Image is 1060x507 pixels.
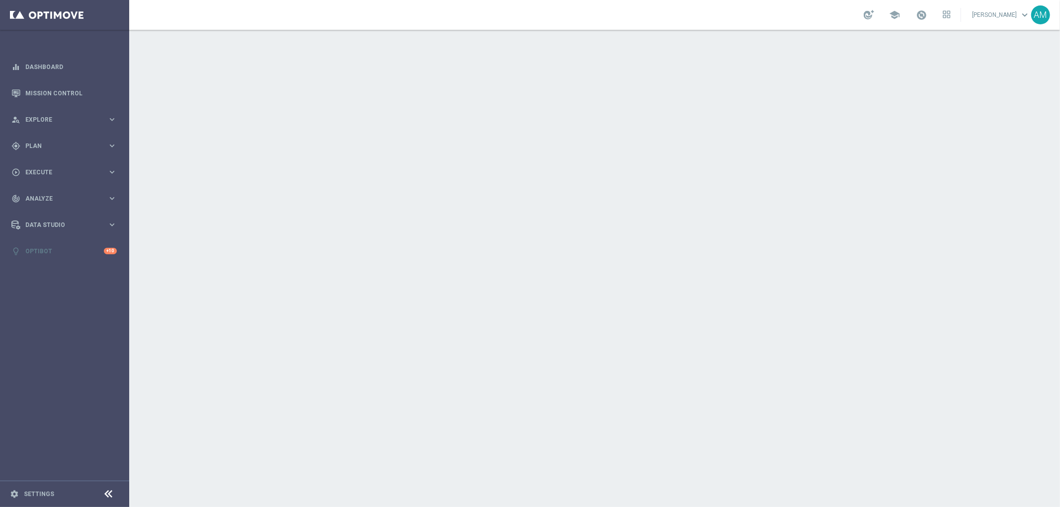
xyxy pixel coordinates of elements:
[25,54,117,80] a: Dashboard
[104,248,117,254] div: +10
[11,89,117,97] button: Mission Control
[11,168,20,177] i: play_circle_outline
[11,194,107,203] div: Analyze
[25,169,107,175] span: Execute
[107,220,117,229] i: keyboard_arrow_right
[889,9,900,20] span: school
[107,194,117,203] i: keyboard_arrow_right
[1031,5,1050,24] div: AM
[11,142,107,150] div: Plan
[11,247,20,256] i: lightbulb
[107,141,117,150] i: keyboard_arrow_right
[1019,9,1030,20] span: keyboard_arrow_down
[25,222,107,228] span: Data Studio
[11,116,117,124] button: person_search Explore keyboard_arrow_right
[11,115,20,124] i: person_search
[25,117,107,123] span: Explore
[11,142,20,150] i: gps_fixed
[11,168,117,176] button: play_circle_outline Execute keyboard_arrow_right
[25,80,117,106] a: Mission Control
[11,195,117,203] button: track_changes Analyze keyboard_arrow_right
[11,80,117,106] div: Mission Control
[11,238,117,264] div: Optibot
[11,247,117,255] button: lightbulb Optibot +10
[11,54,117,80] div: Dashboard
[971,7,1031,22] a: [PERSON_NAME]keyboard_arrow_down
[11,63,20,72] i: equalizer
[24,491,54,497] a: Settings
[107,167,117,177] i: keyboard_arrow_right
[10,490,19,499] i: settings
[25,143,107,149] span: Plan
[25,196,107,202] span: Analyze
[11,115,107,124] div: Explore
[11,63,117,71] button: equalizer Dashboard
[11,194,20,203] i: track_changes
[11,168,107,177] div: Execute
[11,221,117,229] button: Data Studio keyboard_arrow_right
[25,238,104,264] a: Optibot
[11,142,117,150] button: gps_fixed Plan keyboard_arrow_right
[11,220,107,229] div: Data Studio
[107,115,117,124] i: keyboard_arrow_right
